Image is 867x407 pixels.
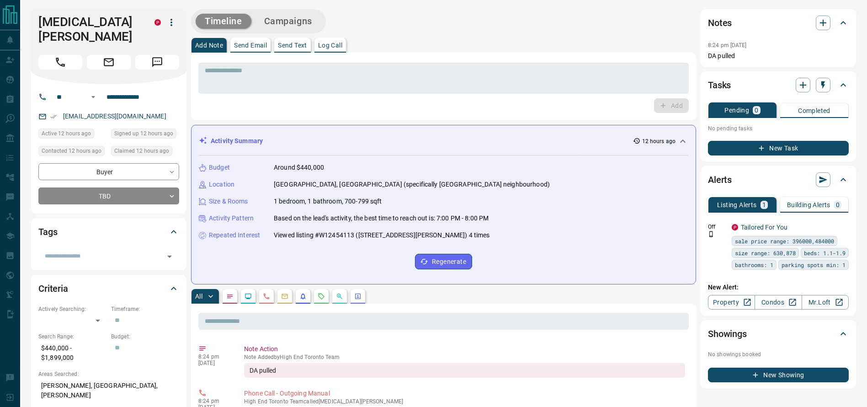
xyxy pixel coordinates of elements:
[38,146,106,159] div: Sun Oct 12 2025
[42,146,101,155] span: Contacted 12 hours ago
[114,146,169,155] span: Claimed 12 hours ago
[274,197,382,206] p: 1 bedroom, 1 bathroom, 700-799 sqft
[209,180,234,189] p: Location
[198,360,230,366] p: [DATE]
[38,370,179,378] p: Areas Searched:
[154,19,161,26] div: property.ca
[111,129,179,141] div: Sun Oct 12 2025
[318,42,342,48] p: Log Call
[787,202,830,208] p: Building Alerts
[802,295,849,310] a: Mr.Loft
[209,230,260,240] p: Repeated Interest
[708,16,732,30] h2: Notes
[199,133,688,150] div: Activity Summary12 hours ago
[732,224,738,230] div: property.ca
[278,42,307,48] p: Send Text
[798,107,830,114] p: Completed
[196,14,251,29] button: Timeline
[336,293,343,300] svg: Opportunities
[836,202,840,208] p: 0
[354,293,362,300] svg: Agent Actions
[198,353,230,360] p: 8:24 pm
[87,55,131,70] span: Email
[244,398,685,405] p: High End Toronto Team called [MEDICAL_DATA][PERSON_NAME]
[274,163,324,172] p: Around $440,000
[724,107,749,113] p: Pending
[244,344,685,354] p: Note Action
[642,137,676,145] p: 12 hours ago
[111,146,179,159] div: Sun Oct 12 2025
[234,42,267,48] p: Send Email
[114,129,173,138] span: Signed up 12 hours ago
[163,250,176,263] button: Open
[708,231,714,237] svg: Push Notification Only
[804,248,846,257] span: beds: 1.1-1.9
[38,278,179,300] div: Criteria
[755,107,758,113] p: 0
[88,91,99,102] button: Open
[708,169,849,191] div: Alerts
[274,230,490,240] p: Viewed listing #W12454113 ([STREET_ADDRESS][PERSON_NAME]) 4 times
[263,293,270,300] svg: Calls
[63,112,166,120] a: [EMAIL_ADDRESS][DOMAIN_NAME]
[38,163,179,180] div: Buyer
[741,224,787,231] a: Tailored For You
[274,214,489,223] p: Based on the lead's activity, the best time to reach out is: 7:00 PM - 8:00 PM
[708,74,849,96] div: Tasks
[195,42,223,48] p: Add Note
[135,55,179,70] span: Message
[708,295,755,310] a: Property
[708,78,731,92] h2: Tasks
[299,293,307,300] svg: Listing Alerts
[50,113,57,120] svg: Email Verified
[708,12,849,34] div: Notes
[111,332,179,341] p: Budget:
[762,202,766,208] p: 1
[735,260,773,269] span: bathrooms: 1
[318,293,325,300] svg: Requests
[708,223,726,231] p: Off
[708,141,849,155] button: New Task
[38,55,82,70] span: Call
[708,368,849,382] button: New Showing
[38,281,68,296] h2: Criteria
[708,122,849,135] p: No pending tasks
[708,350,849,359] p: No showings booked
[38,378,179,403] p: [PERSON_NAME], [GEOGRAPHIC_DATA], [PERSON_NAME]
[245,293,252,300] svg: Lead Browsing Activity
[755,295,802,310] a: Condos
[38,225,57,239] h2: Tags
[226,293,234,300] svg: Notes
[38,221,179,243] div: Tags
[244,354,685,360] p: Note Added by High End Toronto Team
[38,341,106,365] p: $440,000 - $1,899,000
[735,236,834,246] span: sale price range: 396000,484000
[708,51,849,61] p: DA pulled
[244,363,685,378] div: DA pulled
[198,398,230,404] p: 8:24 pm
[209,214,254,223] p: Activity Pattern
[255,14,321,29] button: Campaigns
[244,389,685,398] p: Phone Call - Outgoing Manual
[209,197,248,206] p: Size & Rooms
[274,180,550,189] p: [GEOGRAPHIC_DATA], [GEOGRAPHIC_DATA] (specifically [GEOGRAPHIC_DATA] neighbourhood)
[42,129,91,138] span: Active 12 hours ago
[195,293,202,300] p: All
[38,129,106,141] div: Sun Oct 12 2025
[38,187,179,204] div: TBD
[717,202,757,208] p: Listing Alerts
[38,15,141,44] h1: [MEDICAL_DATA][PERSON_NAME]
[708,323,849,345] div: Showings
[735,248,796,257] span: size range: 630,878
[708,42,747,48] p: 8:24 pm [DATE]
[281,293,288,300] svg: Emails
[708,283,849,292] p: New Alert:
[38,332,106,341] p: Search Range:
[211,136,263,146] p: Activity Summary
[708,172,732,187] h2: Alerts
[111,305,179,313] p: Timeframe:
[38,305,106,313] p: Actively Searching:
[782,260,846,269] span: parking spots min: 1
[415,254,472,269] button: Regenerate
[708,327,747,341] h2: Showings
